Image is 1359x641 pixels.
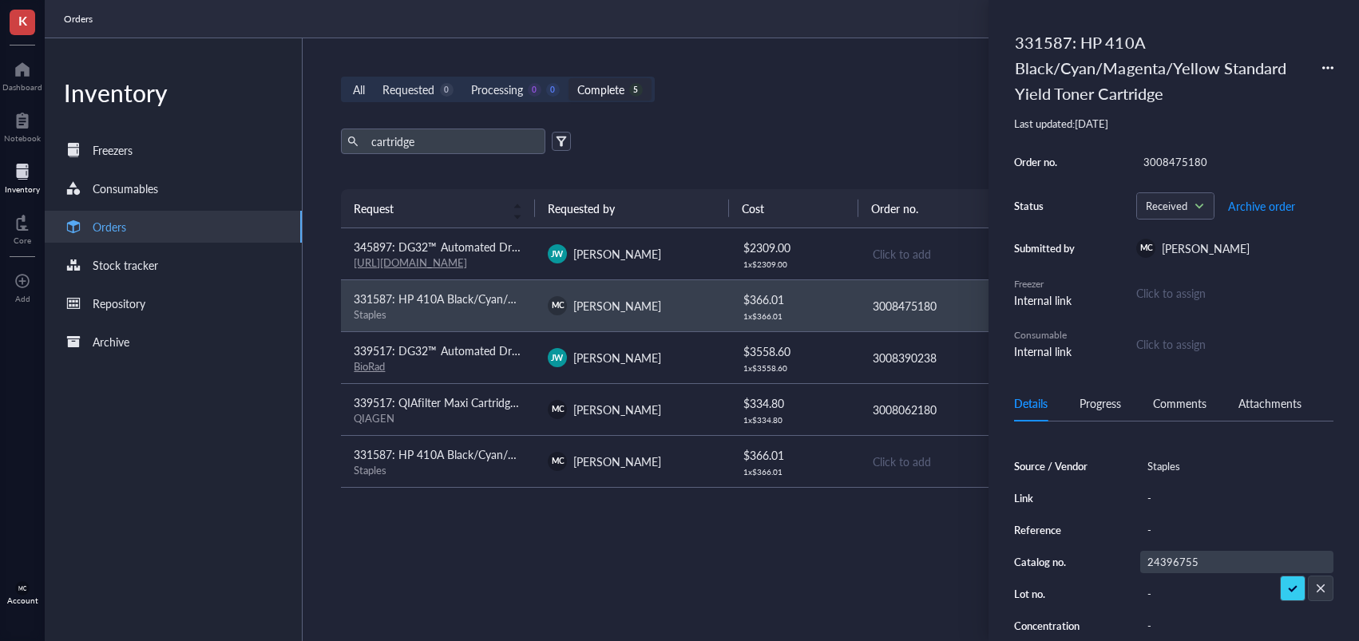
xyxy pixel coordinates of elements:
[1136,284,1333,302] div: Click to assign
[729,189,858,228] th: Cost
[551,299,564,311] span: MC
[471,81,523,98] div: Processing
[45,211,302,243] a: Orders
[45,287,302,319] a: Repository
[354,255,466,270] a: [URL][DOMAIN_NAME]
[1140,487,1333,509] div: -
[45,172,302,204] a: Consumables
[1146,199,1202,213] span: Received
[551,247,564,260] span: JW
[15,294,30,303] div: Add
[354,307,522,322] div: Staples
[341,189,535,228] th: Request
[93,295,145,312] div: Repository
[743,415,846,425] div: 1 x $ 334.80
[551,455,564,467] span: MC
[551,403,564,415] span: MC
[1014,155,1078,169] div: Order no.
[858,228,1052,280] td: Click to add
[743,291,846,308] div: $ 366.01
[440,83,454,97] div: 0
[1014,117,1333,131] div: Last updated: [DATE]
[743,467,846,477] div: 1 x $ 366.01
[354,446,739,462] span: 331587: HP 410A Black/Cyan/Magenta/Yellow Standard Yield Toner Cartridge
[1140,615,1333,637] div: -
[93,333,129,350] div: Archive
[873,245,1040,263] div: Click to add
[1014,277,1078,291] div: Freezer
[1238,394,1302,412] div: Attachments
[2,57,42,92] a: Dashboard
[743,394,846,412] div: $ 334.80
[4,133,41,143] div: Notebook
[1014,328,1078,342] div: Consumable
[354,291,739,307] span: 331587: HP 410A Black/Cyan/Magenta/Yellow Standard Yield Toner Cartridge
[858,435,1052,487] td: Click to add
[1139,242,1152,254] span: MC
[14,235,31,245] div: Core
[1014,523,1096,537] div: Reference
[1014,555,1096,569] div: Catalog no.
[1080,394,1121,412] div: Progress
[93,256,158,274] div: Stock tracker
[743,446,846,464] div: $ 366.01
[573,453,661,469] span: [PERSON_NAME]
[365,129,539,153] input: Find orders in table
[45,326,302,358] a: Archive
[1140,583,1333,605] div: -
[858,383,1052,435] td: 3008062180
[573,350,661,366] span: [PERSON_NAME]
[1014,241,1078,255] div: Submitted by
[354,358,385,374] a: BioRad
[354,463,522,477] div: Staples
[1014,491,1096,505] div: Link
[5,184,40,194] div: Inventory
[45,249,302,281] a: Stock tracker
[546,83,560,97] div: 0
[93,180,158,197] div: Consumables
[858,331,1052,383] td: 3008390238
[93,141,133,159] div: Freezers
[629,83,643,97] div: 5
[1014,587,1096,601] div: Lot no.
[1008,26,1313,110] div: 331587: HP 410A Black/Cyan/Magenta/Yellow Standard Yield Toner Cartridge
[873,453,1040,470] div: Click to add
[1136,335,1206,353] div: Click to assign
[573,402,661,417] span: [PERSON_NAME]
[1014,199,1078,213] div: Status
[743,239,846,256] div: $ 2309.00
[45,77,302,109] div: Inventory
[1014,342,1078,360] div: Internal link
[1014,394,1048,412] div: Details
[341,77,654,102] div: segmented control
[528,83,541,97] div: 0
[4,108,41,143] a: Notebook
[1227,193,1296,219] button: Archive order
[5,159,40,194] a: Inventory
[354,342,696,358] span: 339517: DG32™ Automated Droplet Generator Cartridges #1864109
[1014,619,1096,633] div: Concentration
[1153,394,1206,412] div: Comments
[743,363,846,373] div: 1 x $ 3558.60
[1162,240,1250,256] span: [PERSON_NAME]
[873,297,1040,315] div: 3008475180
[18,585,26,592] span: MC
[858,189,1052,228] th: Order no.
[64,11,96,27] a: Orders
[2,82,42,92] div: Dashboard
[577,81,624,98] div: Complete
[354,394,542,410] span: 339517: QIAfilter Maxi Cartridges (25)
[551,351,564,364] span: JW
[354,411,522,425] div: QIAGEN
[535,189,729,228] th: Requested by
[1140,519,1333,541] div: -
[354,200,503,217] span: Request
[14,210,31,245] a: Core
[1228,200,1295,212] span: Archive order
[7,595,38,605] div: Account
[1014,291,1078,309] div: Internal link
[573,298,661,314] span: [PERSON_NAME]
[353,81,365,98] div: All
[743,259,846,269] div: 1 x $ 2309.00
[573,246,661,262] span: [PERSON_NAME]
